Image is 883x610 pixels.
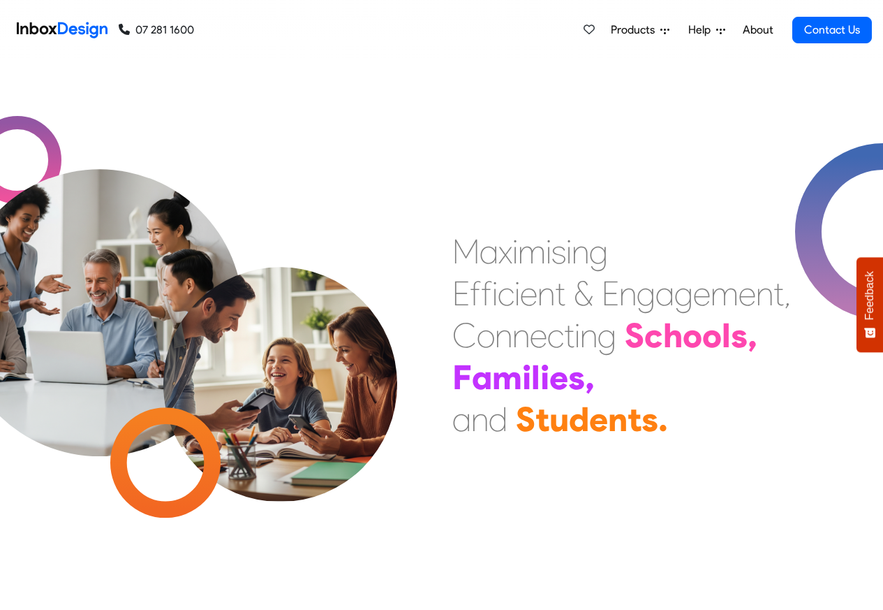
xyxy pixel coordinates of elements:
div: e [549,356,568,398]
div: i [512,231,518,273]
div: m [518,231,546,273]
div: n [512,314,530,356]
a: Contact Us [792,17,872,43]
div: n [580,314,598,356]
div: x [498,231,512,273]
div: M [452,231,480,273]
div: h [663,314,683,356]
div: a [480,231,498,273]
div: l [531,356,540,398]
span: Products [611,22,660,38]
div: c [547,314,564,356]
div: S [625,314,644,356]
div: l [722,314,731,356]
div: a [472,356,492,398]
div: i [574,314,580,356]
button: Feedback - Show survey [856,257,883,352]
div: n [572,231,589,273]
a: Products [605,16,675,44]
div: d [569,398,589,440]
div: u [549,398,569,440]
span: Feedback [863,271,876,320]
div: t [535,398,549,440]
div: m [711,273,739,314]
div: n [756,273,773,314]
div: s [568,356,585,398]
div: t [628,398,641,440]
div: a [655,273,674,314]
div: i [566,231,572,273]
div: i [546,231,551,273]
div: t [564,314,574,356]
div: m [492,356,522,398]
div: , [585,356,595,398]
div: e [589,398,608,440]
div: i [540,356,549,398]
a: 07 281 1600 [119,22,194,38]
div: E [602,273,619,314]
div: e [520,273,537,314]
div: E [452,273,470,314]
div: t [555,273,565,314]
div: C [452,314,477,356]
div: F [452,356,472,398]
div: g [598,314,616,356]
div: n [608,398,628,440]
div: S [516,398,535,440]
div: n [471,398,489,440]
div: a [452,398,471,440]
div: s [731,314,748,356]
span: Help [688,22,716,38]
div: Maximising Efficient & Engagement, Connecting Schools, Families, and Students. [452,231,791,440]
div: e [693,273,711,314]
div: o [702,314,722,356]
div: , [784,273,791,314]
div: n [537,273,555,314]
div: . [658,398,668,440]
div: e [739,273,756,314]
div: , [748,314,757,356]
div: & [574,273,593,314]
div: d [489,398,507,440]
div: f [481,273,492,314]
div: i [492,273,498,314]
a: About [739,16,777,44]
div: t [773,273,784,314]
div: o [477,314,495,356]
div: g [674,273,693,314]
div: f [470,273,481,314]
div: c [498,273,514,314]
div: s [641,398,658,440]
div: o [683,314,702,356]
img: parents_with_child.png [134,209,426,502]
div: e [530,314,547,356]
div: g [589,231,608,273]
div: i [522,356,531,398]
div: g [637,273,655,314]
div: n [619,273,637,314]
div: n [495,314,512,356]
div: c [644,314,663,356]
div: s [551,231,566,273]
a: Help [683,16,731,44]
div: i [514,273,520,314]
